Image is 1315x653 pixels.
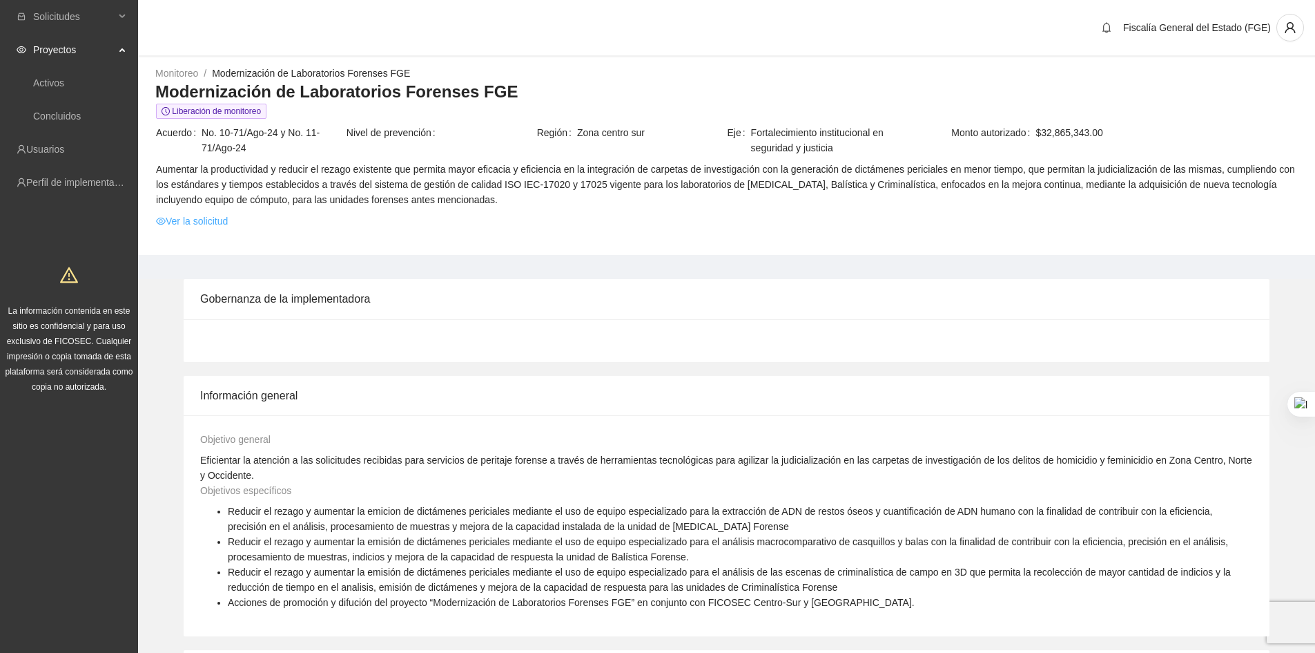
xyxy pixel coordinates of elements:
span: Monto autorizado [951,125,1035,140]
span: Reducir el rezago y aumentar la emisión de dictámenes periciales mediante el uso de equipo especi... [228,536,1228,562]
span: Solicitudes [33,3,115,30]
h3: Modernización de Laboratorios Forenses FGE [155,81,1298,103]
span: / [204,68,206,79]
span: La información contenida en este sitio es confidencial y para uso exclusivo de FICOSEC. Cualquier... [6,306,133,392]
a: Modernización de Laboratorios Forenses FGE [212,68,410,79]
span: No. 10-71/Ago-24 y No. 11-71/Ago-24 [202,125,345,155]
span: user [1277,21,1303,34]
div: Información general [200,376,1253,415]
span: Aumentar la productividad y reducir el rezago existente que permita mayor eficacia y eficiencia e... [156,162,1297,207]
span: Reducir el rezago y aumentar la emisión de dictámenes periciales mediante el uso de equipo especi... [228,567,1231,593]
span: Fiscalía General del Estado (FGE) [1123,22,1271,33]
span: $32,865,343.00 [1035,125,1297,140]
span: Objetivos específicos [200,485,291,496]
span: Acciones de promoción y difución del proyecto “Modernización de Laboratorios Forenses FGE” en con... [228,597,915,608]
button: bell [1095,17,1118,39]
span: Nivel de prevención [347,125,441,140]
a: eyeVer la solicitud [156,214,228,229]
span: Fortalecimiento institucional en seguridad y justicia [751,125,917,155]
a: Usuarios [26,144,64,155]
span: warning [60,266,78,284]
span: clock-circle [162,107,170,115]
span: bell [1096,22,1117,33]
span: inbox [17,12,26,21]
span: Región [537,125,577,140]
span: Eje [727,125,750,155]
div: Gobernanza de la implementadora [200,279,1253,319]
span: Reducir el rezago y aumentar la emicion de dictámenes periciales mediante el uso de equipo especi... [228,506,1212,532]
span: Acuerdo [156,125,202,155]
a: Perfil de implementadora [26,177,134,188]
a: Activos [33,77,64,88]
a: Monitoreo [155,68,198,79]
a: Concluidos [33,111,81,122]
span: eye [156,216,166,226]
span: Proyectos [33,36,115,64]
span: Eficientar la atención a las solicitudes recibidas para servicios de peritaje forense a través de... [200,455,1252,481]
span: Zona centro sur [577,125,726,140]
button: user [1276,14,1304,41]
span: Objetivo general [200,434,271,445]
span: Liberación de monitoreo [156,104,266,119]
span: eye [17,45,26,55]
